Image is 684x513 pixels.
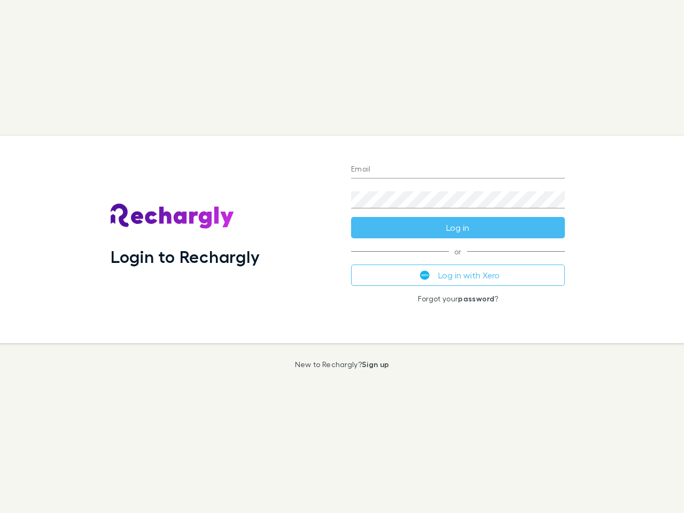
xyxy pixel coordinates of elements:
p: New to Rechargly? [295,360,390,369]
img: Rechargly's Logo [111,204,235,229]
a: password [458,294,494,303]
p: Forgot your ? [351,294,565,303]
button: Log in [351,217,565,238]
h1: Login to Rechargly [111,246,260,267]
img: Xero's logo [420,270,430,280]
button: Log in with Xero [351,265,565,286]
a: Sign up [362,360,389,369]
span: or [351,251,565,252]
